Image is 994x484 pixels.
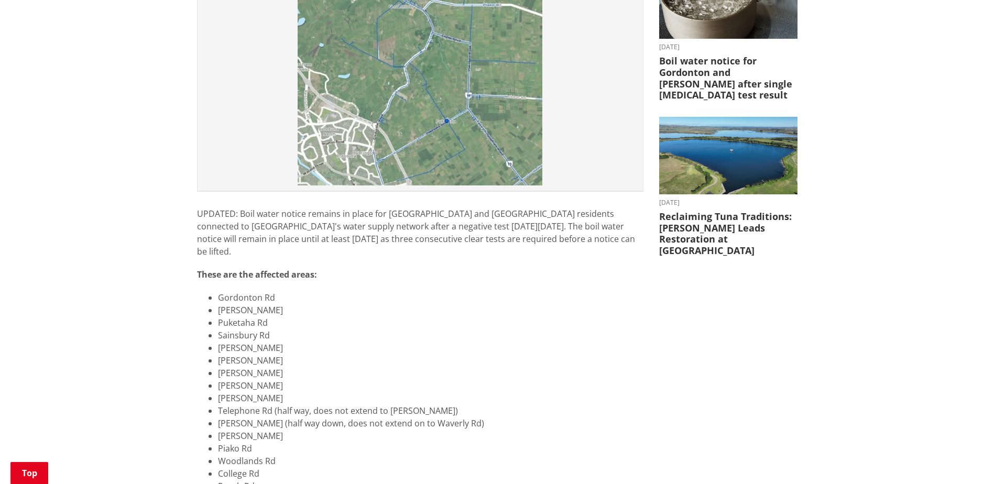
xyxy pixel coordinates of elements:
[659,44,798,50] time: [DATE]
[218,304,643,316] li: [PERSON_NAME]
[218,291,643,304] li: Gordonton Rd
[218,329,643,342] li: Sainsbury Rd
[218,392,643,404] li: [PERSON_NAME]
[218,404,643,417] li: Telephone Rd (half way, does not extend to [PERSON_NAME])
[218,467,643,480] li: College Rd
[218,455,643,467] li: Woodlands Rd
[659,117,798,257] a: [DATE] Reclaiming Tuna Traditions: [PERSON_NAME] Leads Restoration at [GEOGRAPHIC_DATA]
[659,200,798,206] time: [DATE]
[218,379,643,392] li: [PERSON_NAME]
[659,117,798,195] img: Lake Waahi (Lake Puketirini in the foreground)
[197,269,317,280] strong: These are the affected areas:
[218,417,643,430] li: [PERSON_NAME] (half way down, does not extend on to Waverly Rd)
[946,440,984,478] iframe: Messenger Launcher
[197,207,643,258] p: UPDATED: Boil water notice remains in place for [GEOGRAPHIC_DATA] and [GEOGRAPHIC_DATA] residents...
[659,211,798,256] h3: Reclaiming Tuna Traditions: [PERSON_NAME] Leads Restoration at [GEOGRAPHIC_DATA]
[218,367,643,379] li: [PERSON_NAME]
[218,442,643,455] li: Piako Rd
[218,316,643,329] li: Puketaha Rd
[659,56,798,101] h3: Boil water notice for Gordonton and [PERSON_NAME] after single [MEDICAL_DATA] test result
[218,430,643,442] li: [PERSON_NAME]
[10,462,48,484] a: Top
[218,354,643,367] li: [PERSON_NAME]
[218,342,643,354] li: [PERSON_NAME]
